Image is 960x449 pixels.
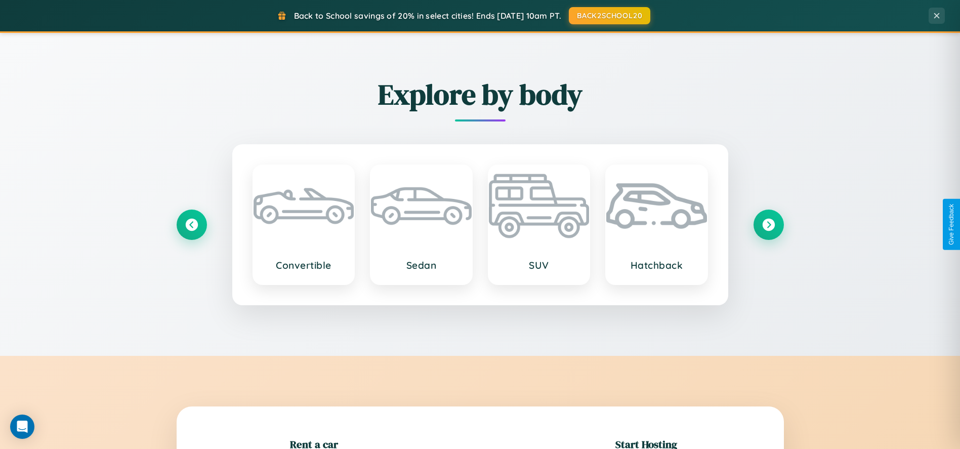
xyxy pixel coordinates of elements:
[381,259,462,271] h3: Sedan
[616,259,697,271] h3: Hatchback
[264,259,344,271] h3: Convertible
[569,7,650,24] button: BACK2SCHOOL20
[177,75,784,114] h2: Explore by body
[294,11,561,21] span: Back to School savings of 20% in select cities! Ends [DATE] 10am PT.
[499,259,579,271] h3: SUV
[10,415,34,439] div: Open Intercom Messenger
[948,204,955,245] div: Give Feedback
